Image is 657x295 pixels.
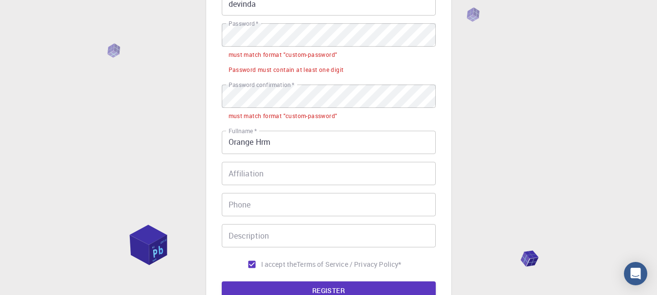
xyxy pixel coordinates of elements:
[229,111,337,121] div: must match format "custom-password"
[297,260,401,269] a: Terms of Service / Privacy Policy*
[229,81,294,89] label: Password confirmation
[624,262,647,285] div: Open Intercom Messenger
[229,19,258,28] label: Password
[229,50,337,60] div: must match format "custom-password"
[229,127,257,135] label: Fullname
[297,260,401,269] p: Terms of Service / Privacy Policy *
[229,65,344,75] div: Password must contain at least one digit
[261,260,297,269] span: I accept the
